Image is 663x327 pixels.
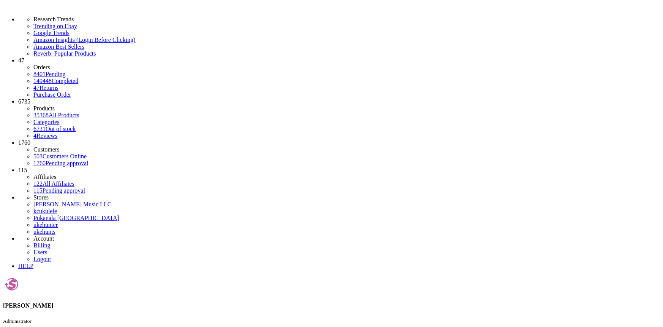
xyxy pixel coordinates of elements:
[33,30,660,37] a: Google Trends
[33,112,49,118] span: 35368
[33,43,660,50] a: Amazon Best Sellers
[33,50,660,57] a: Reverb: Popular Products
[33,126,46,132] span: 6731
[33,208,57,214] a: kcukulele
[33,174,660,180] li: Affiliates
[33,256,51,262] a: Logout
[3,276,20,293] img: Amber Helgren
[33,194,660,201] li: Stores
[33,222,58,228] a: ukehunter
[33,112,79,118] a: 35368All Products
[33,105,660,112] li: Products
[33,23,660,30] a: Trending on Ebay
[33,160,46,166] span: 1760
[33,78,78,84] a: 149448Completed
[18,98,30,105] span: 6735
[33,78,52,84] span: 149448
[33,187,85,194] a: 115Pending approval
[18,263,33,269] a: HELP
[33,71,46,77] span: 8401
[3,302,660,309] h4: [PERSON_NAME]
[33,153,87,160] a: 503Customers Online
[33,235,660,242] li: Account
[18,167,27,173] span: 115
[33,180,43,187] span: 122
[33,64,660,71] li: Orders
[3,318,32,324] small: Administrator
[33,187,42,194] span: 115
[33,180,74,187] a: 122All Affiliates
[33,119,59,125] a: Categories
[33,71,660,78] a: 8401Pending
[33,160,88,166] a: 1760Pending approval
[33,85,59,91] a: 47Returns
[18,139,30,146] span: 1760
[18,57,24,64] span: 47
[33,16,660,23] li: Research Trends
[33,215,119,221] a: Pukanala [GEOGRAPHIC_DATA]
[33,132,36,139] span: 4
[33,132,57,139] a: 4Reviews
[33,242,50,249] a: Billing
[33,91,71,98] a: Purchase Order
[33,201,111,207] a: [PERSON_NAME] Music LLC
[33,126,76,132] a: 6731Out of stock
[33,249,47,255] a: Users
[33,228,55,235] a: ukehunts
[33,146,660,153] li: Customers
[33,37,660,43] a: Amazon Insights (Login Before Clicking)
[33,153,43,160] span: 503
[33,85,40,91] span: 47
